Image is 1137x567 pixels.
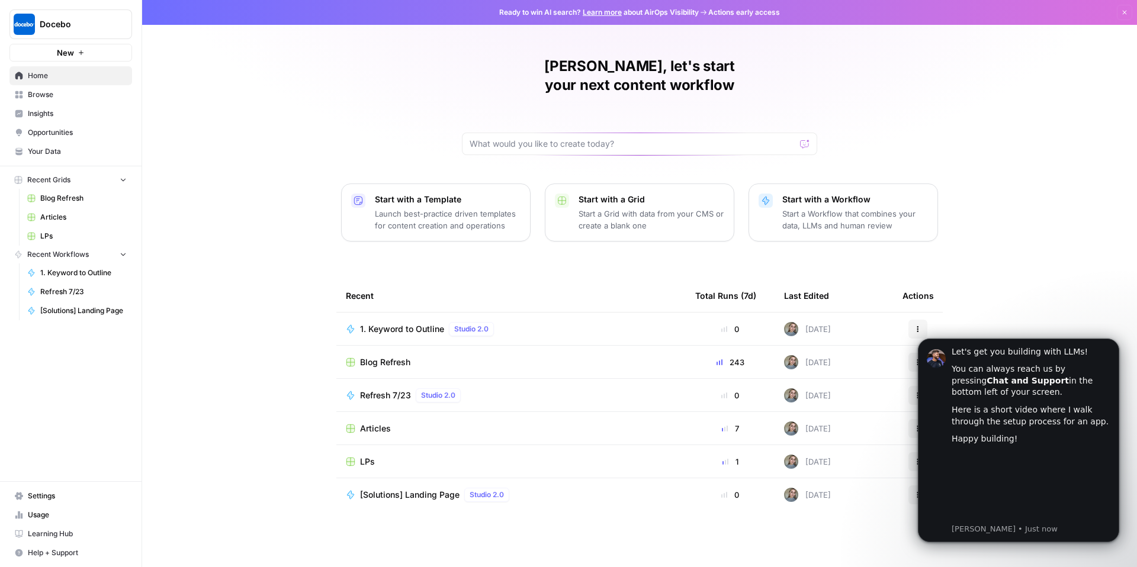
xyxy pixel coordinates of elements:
a: Learning Hub [9,524,132,543]
a: Usage [9,505,132,524]
h1: [PERSON_NAME], let's start your next content workflow [462,57,817,95]
img: a3m8ukwwqy06crpq9wigr246ip90 [784,421,798,436]
span: Ready to win AI search? about AirOps Visibility [499,7,699,18]
div: [DATE] [784,322,831,336]
p: Message from Steven, sent Just now [52,200,210,211]
span: Blog Refresh [360,356,410,368]
a: [Solutions] Landing PageStudio 2.0 [346,488,676,502]
a: Insights [9,104,132,123]
span: [Solutions] Landing Page [40,305,127,316]
div: Last Edited [784,279,829,312]
p: Launch best-practice driven templates for content creation and operations [375,208,521,231]
span: Refresh 7/23 [40,286,127,297]
button: Start with a TemplateLaunch best-practice driven templates for content creation and operations [341,183,531,241]
div: [DATE] [784,455,831,469]
img: a3m8ukwwqy06crpq9wigr246ip90 [784,388,798,402]
span: Home [28,70,127,81]
img: a3m8ukwwqy06crpq9wigr246ip90 [784,355,798,369]
button: Recent Grids [9,171,132,189]
div: [DATE] [784,388,831,402]
span: Studio 2.0 [421,390,455,401]
iframe: youtube [52,127,210,198]
img: a3m8ukwwqy06crpq9wigr246ip90 [784,455,798,469]
button: Help + Support [9,543,132,562]
a: Learn more [583,8,622,17]
a: LPs [346,456,676,468]
a: 1. Keyword to OutlineStudio 2.0 [346,322,676,336]
div: 0 [695,489,765,501]
img: a3m8ukwwqy06crpq9wigr246ip90 [784,322,798,336]
p: Start with a Template [375,194,521,205]
span: Recent Workflows [27,249,89,260]
div: 0 [695,389,765,401]
a: Articles [346,423,676,434]
div: Actions [902,279,934,312]
div: 1 [695,456,765,468]
div: 243 [695,356,765,368]
p: Start with a Workflow [782,194,928,205]
button: Recent Workflows [9,246,132,263]
input: What would you like to create today? [470,138,795,150]
span: 1. Keyword to Outline [360,323,444,335]
a: [Solutions] Landing Page [22,301,132,320]
span: New [57,47,74,59]
button: New [9,44,132,62]
img: a3m8ukwwqy06crpq9wigr246ip90 [784,488,798,502]
span: 1. Keyword to Outline [40,268,127,278]
a: 1. Keyword to Outline [22,263,132,282]
div: Recent [346,279,676,312]
p: Start with a Grid [579,194,724,205]
img: Docebo Logo [14,14,35,35]
span: Studio 2.0 [470,489,504,500]
a: Articles [22,208,132,227]
a: Settings [9,487,132,505]
span: Settings [28,491,127,501]
span: Articles [360,423,391,434]
a: Blog Refresh [22,189,132,208]
span: Recent Grids [27,175,70,185]
p: Start a Workflow that combines your data, LLMs and human review [782,208,928,231]
div: [DATE] [784,488,831,502]
a: Home [9,66,132,85]
div: [DATE] [784,355,831,369]
a: Refresh 7/23Studio 2.0 [346,388,676,402]
span: Actions early access [708,7,780,18]
span: Usage [28,510,127,520]
a: Your Data [9,142,132,161]
div: [DATE] [784,421,831,436]
span: Help + Support [28,547,127,558]
span: Refresh 7/23 [360,389,411,401]
button: Start with a GridStart a Grid with data from your CMS or create a blank one [545,183,734,241]
a: Opportunities [9,123,132,142]
button: Start with a WorkflowStart a Workflow that combines your data, LLMs and human review [749,183,938,241]
div: Total Runs (7d) [695,279,756,312]
a: LPs [22,227,132,246]
span: LPs [360,456,375,468]
span: Studio 2.0 [454,324,489,334]
span: Blog Refresh [40,193,127,204]
span: Opportunities [28,127,127,138]
span: Insights [28,108,127,119]
a: Refresh 7/23 [22,282,132,301]
button: Workspace: Docebo [9,9,132,39]
div: 7 [695,423,765,434]
span: Docebo [40,18,111,30]
span: Learning Hub [28,529,127,539]
span: LPs [40,231,127,241]
span: Articles [40,212,127,223]
a: Blog Refresh [346,356,676,368]
div: 0 [695,323,765,335]
span: [Solutions] Landing Page [360,489,460,501]
span: Your Data [28,146,127,157]
a: Browse [9,85,132,104]
p: Start a Grid with data from your CMS or create a blank one [579,208,724,231]
span: Browse [28,89,127,100]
